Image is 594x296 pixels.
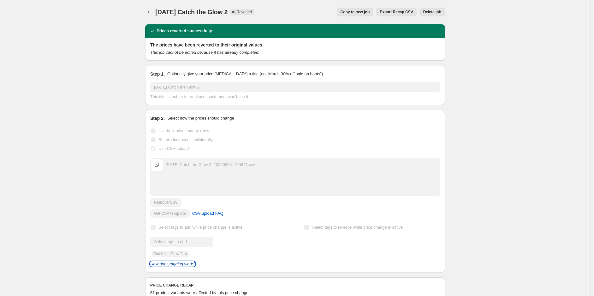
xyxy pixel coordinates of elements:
[158,137,213,142] span: Set product prices individually
[155,9,228,15] span: [DATE] Catch the Glow 2
[337,8,374,16] button: Copy to new job
[157,28,212,34] h2: Prices reverted successfully
[150,94,248,99] span: This title is just for internal use, customers won't see it
[150,82,440,92] input: 30% off holiday sale
[188,208,227,219] a: CSV upload FAQ
[150,42,440,48] h2: The prices have been reverted to their original values.
[419,8,445,16] button: Delete job
[236,9,252,15] span: Reverted
[380,9,413,15] span: Export Recap CSV
[150,290,250,295] span: 61 product variants were affected by this price change:
[150,283,440,288] h6: PRICE CHANGE RECAP
[167,115,234,121] p: Select how the prices should change
[167,71,323,77] p: Optionally give your price [MEDICAL_DATA] a title (eg "March 30% off sale on boots")
[150,237,213,247] input: Select tags to add
[158,128,209,133] span: Use bulk price change rules
[312,225,403,230] span: Select tags to remove while price change is active
[192,210,223,217] span: CSV upload FAQ
[158,225,242,230] span: Select tags to add while price change is active
[423,9,441,15] span: Delete job
[150,262,195,266] a: How does tagging work?
[158,146,189,151] span: Use CSV upload
[166,162,255,168] div: [DATE] Catch the Glow 2_20250808_100647.csv
[145,8,154,16] button: Price change jobs
[376,8,417,16] button: Export Recap CSV
[150,50,259,55] i: This job cannot be edited because it has already completed.
[150,115,165,121] h2: Step 2.
[341,9,370,15] span: Copy to new job
[150,71,165,77] h2: Step 1.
